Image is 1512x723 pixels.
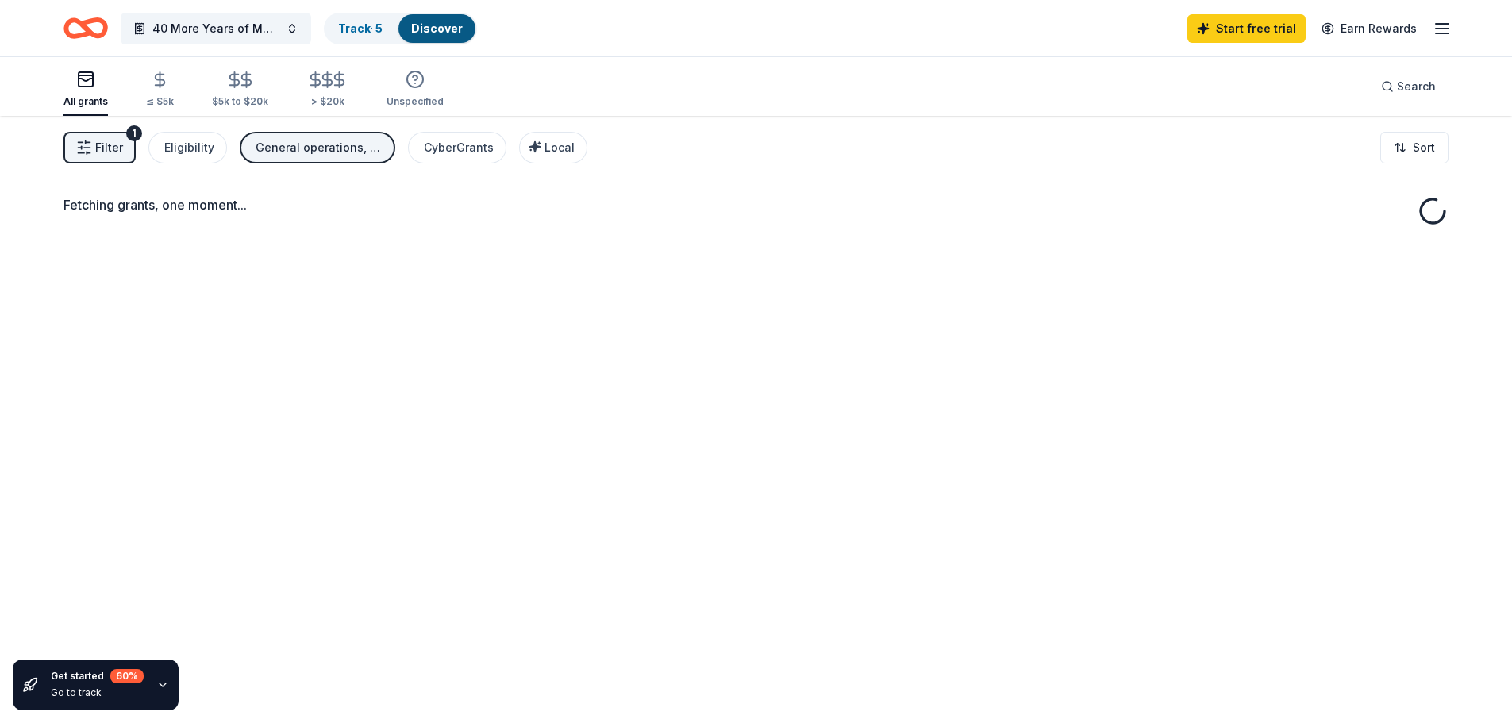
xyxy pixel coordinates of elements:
[63,132,136,163] button: Filter1
[306,64,348,116] button: > $20k
[126,125,142,141] div: 1
[63,63,108,116] button: All grants
[544,140,575,154] span: Local
[411,21,463,35] a: Discover
[152,19,279,38] span: 40 More Years of Mercy
[1312,14,1426,43] a: Earn Rewards
[212,95,268,108] div: $5k to $20k
[324,13,477,44] button: Track· 5Discover
[240,132,395,163] button: General operations, Projects & programming, Training and capacity building, Capital, Other
[63,195,1449,214] div: Fetching grants, one moment...
[256,138,383,157] div: General operations, Projects & programming, Training and capacity building, Capital, Other
[424,138,494,157] div: CyberGrants
[338,21,383,35] a: Track· 5
[1368,71,1449,102] button: Search
[148,132,227,163] button: Eligibility
[408,132,506,163] button: CyberGrants
[306,95,348,108] div: > $20k
[387,95,444,108] div: Unspecified
[387,63,444,116] button: Unspecified
[63,95,108,108] div: All grants
[51,686,144,699] div: Go to track
[212,64,268,116] button: $5k to $20k
[146,95,174,108] div: ≤ $5k
[1413,138,1435,157] span: Sort
[121,13,311,44] button: 40 More Years of Mercy
[63,10,108,47] a: Home
[1187,14,1306,43] a: Start free trial
[146,64,174,116] button: ≤ $5k
[1380,132,1449,163] button: Sort
[95,138,123,157] span: Filter
[110,669,144,683] div: 60 %
[164,138,214,157] div: Eligibility
[1397,77,1436,96] span: Search
[519,132,587,163] button: Local
[51,669,144,683] div: Get started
